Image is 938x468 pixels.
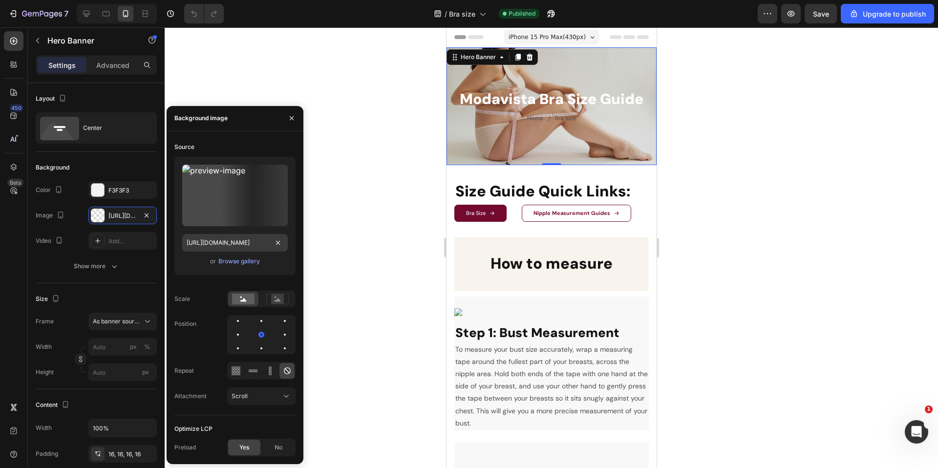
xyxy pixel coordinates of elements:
div: Show more [74,261,119,271]
div: Upgrade to publish [849,9,926,19]
div: Scale [174,295,190,303]
div: Content [36,399,71,412]
label: Frame [36,317,54,326]
div: Preload [174,443,196,452]
div: Center [83,117,143,139]
div: [URL][DOMAIN_NAME] [108,212,137,220]
button: % [128,341,139,353]
input: https://example.com/image.jpg [182,234,288,252]
div: 16, 16, 16, 16 [108,450,154,459]
button: Save [805,4,837,23]
p: Settings [48,60,76,70]
p: 7 [64,8,68,20]
span: As banner source [93,317,141,326]
input: Auto [89,419,156,437]
div: 450 [9,104,23,112]
span: 1 [925,405,933,413]
div: Undo/Redo [184,4,224,23]
div: Background [36,163,69,172]
span: No [275,443,282,452]
button: px [141,341,153,353]
div: Image [36,209,66,222]
input: px% [88,338,157,356]
div: Padding [36,449,58,458]
label: Height [36,368,54,377]
span: Save [813,10,829,18]
iframe: Intercom live chat [905,420,928,444]
span: or [210,255,216,267]
div: F3F3F3 [108,186,154,195]
span: Published [509,9,535,18]
button: Scroll [227,387,296,405]
div: Layout [36,92,68,106]
div: Size [36,293,62,306]
img: preview-image [182,165,288,226]
button: Browse gallery [218,256,260,266]
span: px [142,368,149,376]
div: Attachment [174,392,207,401]
p: Advanced [96,60,129,70]
div: Source [174,143,194,151]
div: Repeat [174,366,194,375]
div: Video [36,234,65,248]
label: Width [36,342,52,351]
div: px [130,342,137,351]
div: % [144,342,150,351]
span: Yes [239,443,249,452]
button: Upgrade to publish [841,4,934,23]
span: Bra size [449,9,475,19]
button: Show more [36,257,157,275]
button: 7 [4,4,73,23]
div: Position [174,319,196,328]
div: Color [36,184,64,197]
input: px [88,363,157,381]
div: Width [36,424,52,432]
div: Beta [7,179,23,187]
span: / [445,9,447,19]
div: Optimize LCP [174,425,213,433]
button: As banner source [88,313,157,330]
div: Browse gallery [218,257,260,266]
p: Hero Banner [47,35,130,46]
div: Add... [108,237,154,246]
iframe: Design area [447,27,657,468]
span: Scroll [232,392,248,400]
div: Background image [174,114,228,123]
